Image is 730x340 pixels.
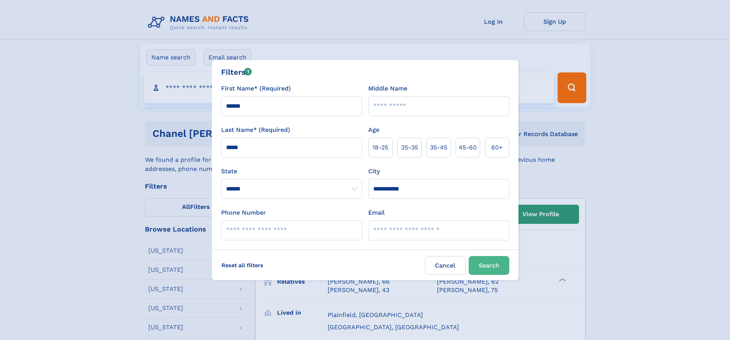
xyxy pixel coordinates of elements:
[372,143,388,152] span: 18‑25
[368,208,385,217] label: Email
[221,125,290,135] label: Last Name* (Required)
[221,66,252,78] div: Filters
[430,143,447,152] span: 35‑45
[401,143,418,152] span: 25‑35
[425,256,466,275] label: Cancel
[217,256,268,274] label: Reset all filters
[459,143,477,152] span: 45‑60
[491,143,503,152] span: 60+
[368,167,380,176] label: City
[368,84,407,93] label: Middle Name
[221,208,266,217] label: Phone Number
[221,167,362,176] label: State
[368,125,379,135] label: Age
[221,84,291,93] label: First Name* (Required)
[469,256,509,275] button: Search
